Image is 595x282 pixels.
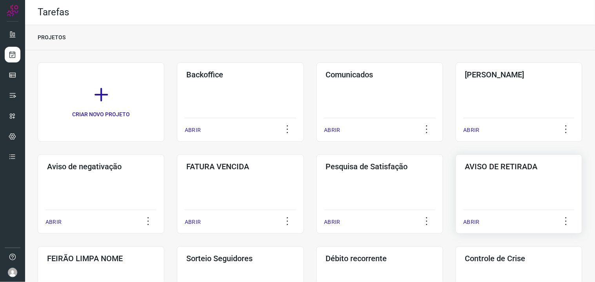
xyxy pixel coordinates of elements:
p: ABRIR [464,126,480,134]
img: avatar-user-boy.jpg [8,268,17,277]
p: CRIAR NOVO PROJETO [72,110,130,119]
p: PROJETOS [38,33,66,42]
h2: Tarefas [38,7,69,18]
h3: Backoffice [186,70,294,79]
h3: FEIRÃO LIMPA NOME [47,254,155,263]
h3: AVISO DE RETIRADA [465,162,573,171]
p: ABRIR [45,218,62,226]
p: ABRIR [185,126,201,134]
h3: Comunicados [326,70,434,79]
img: Logo [7,5,18,16]
h3: FATURA VENCIDA [186,162,294,171]
p: ABRIR [185,218,201,226]
h3: Pesquisa de Satisfação [326,162,434,171]
p: ABRIR [324,126,340,134]
p: ABRIR [464,218,480,226]
h3: Controle de Crise [465,254,573,263]
h3: Débito recorrente [326,254,434,263]
h3: Aviso de negativação [47,162,155,171]
h3: Sorteio Seguidores [186,254,294,263]
p: ABRIR [324,218,340,226]
h3: [PERSON_NAME] [465,70,573,79]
